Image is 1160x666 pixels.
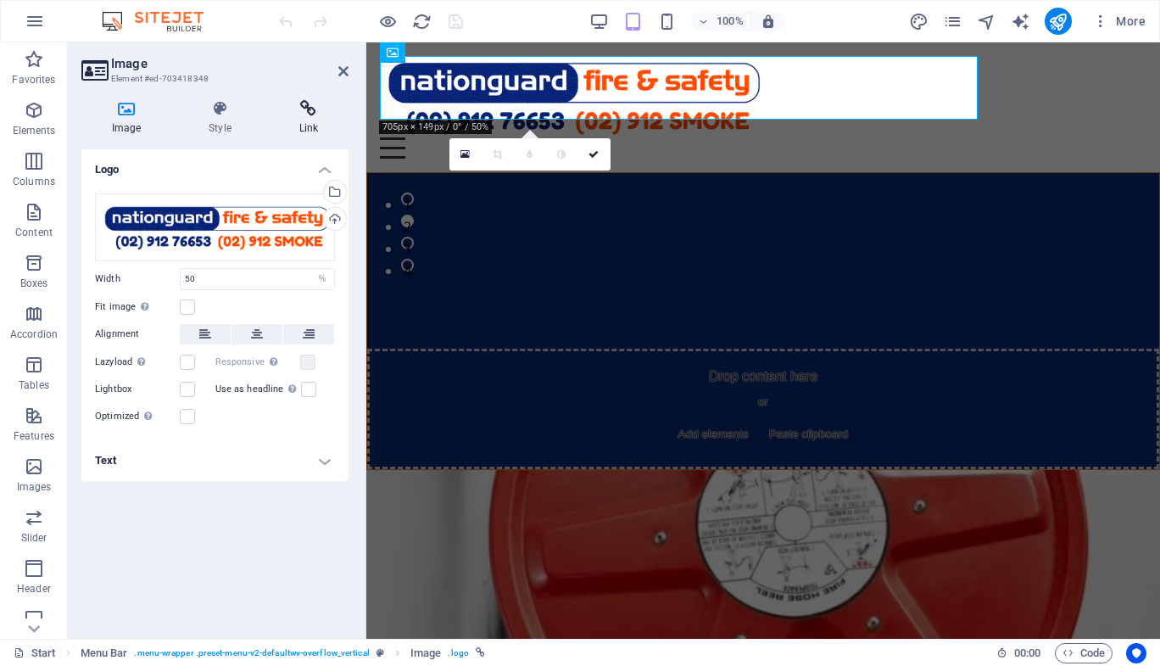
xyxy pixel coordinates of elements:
[81,100,178,136] h4: Image
[546,138,578,171] a: Greyscale
[1011,11,1031,31] button: text_generator
[909,11,929,31] button: design
[269,100,349,136] h4: Link
[1055,643,1113,663] button: Code
[1045,8,1072,35] button: publish
[396,380,489,404] span: Paste clipboard
[1,306,793,427] div: Drop content here
[14,429,54,443] p: Features
[305,380,389,404] span: Add elements
[717,11,744,31] h6: 100%
[1085,8,1152,35] button: More
[996,643,1041,663] h6: Session time
[81,440,349,481] h4: Text
[95,297,180,317] label: Fit image
[448,643,468,663] span: . logo
[95,274,180,283] label: Width
[12,73,55,87] p: Favorites
[411,11,432,31] button: reload
[98,11,225,31] img: Editor Logo
[35,150,47,163] button: 1
[13,175,55,188] p: Columns
[1014,643,1040,663] span: 00 00
[377,11,398,31] button: Click here to leave preview mode and continue editing
[35,172,47,185] button: 2
[909,12,929,31] i: Design (Ctrl+Alt+Y)
[410,643,441,663] span: Click to select. Double-click to edit
[95,352,180,372] label: Lazyload
[15,226,53,239] p: Content
[691,11,751,31] button: 100%
[95,193,335,261] div: logo2numbers-WJDgxCoSRGFwI2-LRayChg.GIF
[21,531,47,545] p: Slider
[1048,12,1068,31] i: Publish
[514,138,546,171] a: Blur
[412,12,432,31] i: Reload page
[19,378,49,392] p: Tables
[476,648,485,658] i: This element is linked
[134,643,369,663] span: . menu-wrapper .preset-menu-v2-defaultwv-overflow_vertical
[81,149,349,180] h4: Logo
[1092,13,1146,30] span: More
[95,324,180,344] label: Alignment
[111,71,315,87] h3: Element #ed-703418348
[10,327,58,341] p: Accordion
[13,124,56,137] p: Elements
[1062,643,1105,663] span: Code
[95,379,180,400] label: Lightbox
[977,12,996,31] i: Navigator
[482,138,514,171] a: Crop mode
[943,12,962,31] i: Pages (Ctrl+Alt+S)
[17,480,52,494] p: Images
[14,643,56,663] a: Click to cancel selection. Double-click to open Pages
[1026,646,1029,659] span: :
[761,14,776,29] i: On resize automatically adjust zoom level to fit chosen device.
[977,11,997,31] button: navigator
[20,277,48,290] p: Boxes
[81,643,485,663] nav: breadcrumb
[449,138,482,171] a: Select files from the file manager, stock photos, or upload file(s)
[215,352,300,372] label: Responsive
[111,56,349,71] h2: Image
[578,138,611,171] a: Confirm ( Ctrl ⏎ )
[35,194,47,207] button: 3
[81,643,128,663] span: Click to select. Double-click to edit
[943,11,963,31] button: pages
[95,406,180,427] label: Optimized
[1126,643,1146,663] button: Usercentrics
[178,100,268,136] h4: Style
[215,379,301,400] label: Use as headline
[1011,12,1030,31] i: AI Writer
[376,648,384,658] i: This element is a customizable preset
[17,582,51,596] p: Header
[35,216,47,229] button: 4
